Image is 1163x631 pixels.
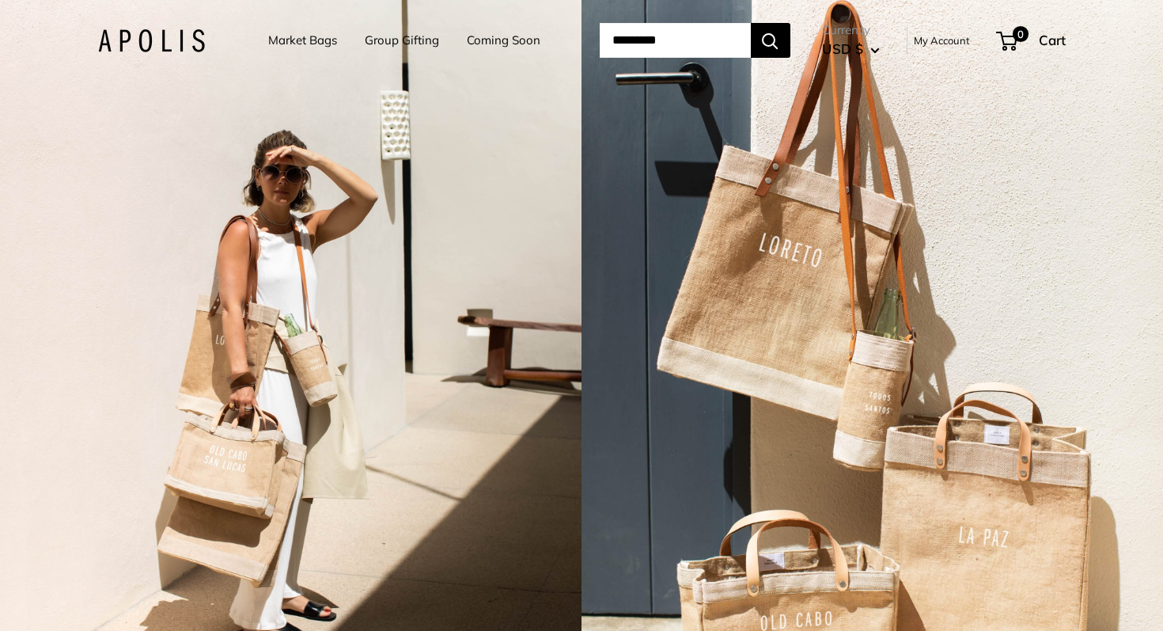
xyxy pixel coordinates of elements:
[268,29,337,51] a: Market Bags
[1039,32,1066,48] span: Cart
[467,29,540,51] a: Coming Soon
[822,19,880,41] span: Currency
[600,23,751,58] input: Search...
[1012,26,1028,42] span: 0
[822,40,863,57] span: USD $
[822,36,880,62] button: USD $
[914,31,970,50] a: My Account
[98,29,205,52] img: Apolis
[751,23,790,58] button: Search
[998,28,1066,53] a: 0 Cart
[365,29,439,51] a: Group Gifting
